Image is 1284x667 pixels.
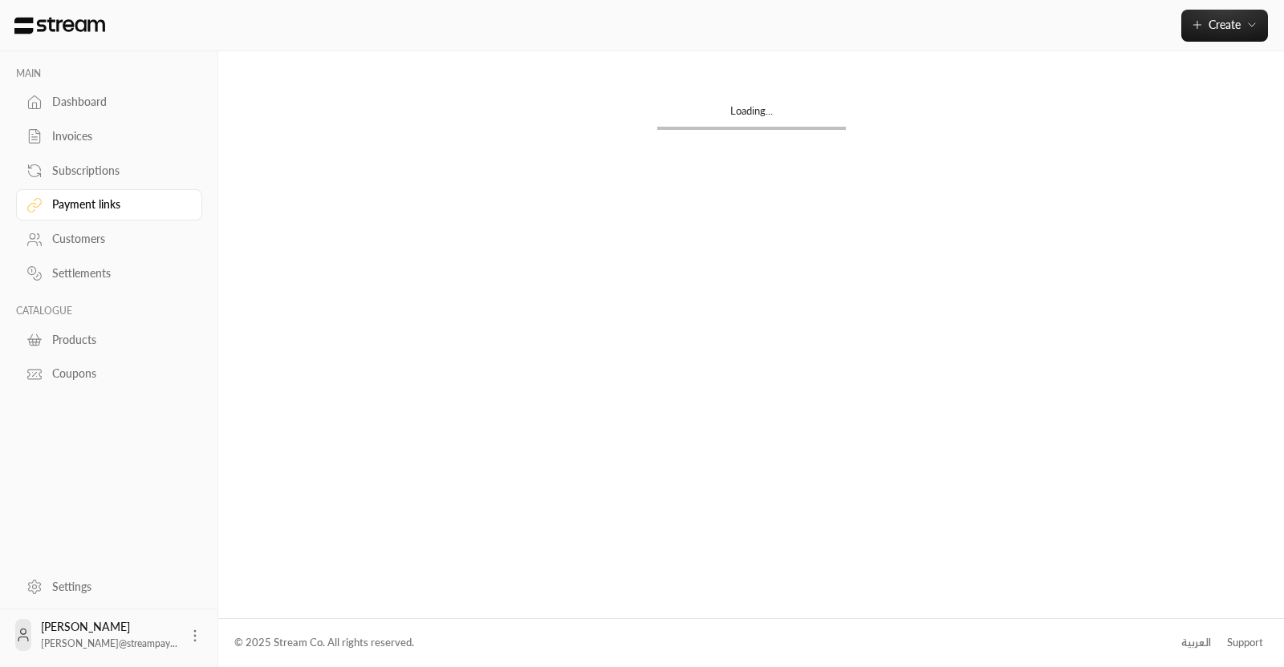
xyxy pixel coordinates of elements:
[1209,18,1241,31] span: Create
[16,358,202,390] a: Coupons
[52,366,182,382] div: Coupons
[16,571,202,602] a: Settings
[41,619,177,651] div: [PERSON_NAME]
[657,103,846,127] div: Loading...
[16,87,202,118] a: Dashboard
[16,224,202,255] a: Customers
[16,155,202,186] a: Subscriptions
[16,324,202,355] a: Products
[16,258,202,289] a: Settlements
[1221,629,1268,657] a: Support
[13,17,107,34] img: Logo
[52,163,182,179] div: Subscriptions
[234,635,414,651] div: © 2025 Stream Co. All rights reserved.
[1181,10,1268,42] button: Create
[16,305,202,317] p: CATALOGUE
[16,67,202,80] p: MAIN
[41,637,177,649] span: [PERSON_NAME]@streampay...
[52,196,182,212] div: Payment links
[52,579,182,595] div: Settings
[16,121,202,152] a: Invoices
[1181,635,1211,651] div: العربية
[16,189,202,220] a: Payment links
[52,94,182,110] div: Dashboard
[52,332,182,348] div: Products
[52,231,182,247] div: Customers
[52,265,182,281] div: Settlements
[52,128,182,144] div: Invoices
